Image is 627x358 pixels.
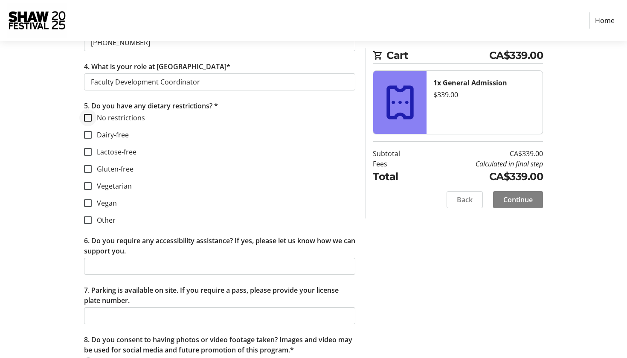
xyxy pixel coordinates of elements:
div: $339.00 [433,90,536,100]
strong: 1x General Admission [433,78,507,87]
span: Cart [386,48,489,63]
label: 6. Do you require any accessibility assistance? If yes, please let us know how we can support you. [84,236,355,256]
label: 4. What is your role at [GEOGRAPHIC_DATA]* [84,61,230,72]
label: 7. Parking is available on site. If you require a pass, please provide your license plate number. [84,285,355,306]
label: Vegan [92,198,117,208]
td: CA$339.00 [422,148,543,159]
label: Vegetarian [92,181,132,191]
td: Subtotal [373,148,422,159]
span: Continue [503,195,533,205]
label: Gluten-free [92,164,134,174]
p: 5. Do you have any dietary restrictions? * [84,101,355,111]
td: CA$339.00 [422,169,543,184]
p: 8. Do you consent to having photos or video footage taken? Images and video may be used for socia... [84,335,355,355]
span: Back [457,195,473,205]
label: Other [92,215,116,225]
img: Shaw Festival's Logo [7,3,67,38]
label: Dairy-free [92,130,129,140]
span: CA$339.00 [489,48,543,63]
td: Calculated in final step [422,159,543,169]
td: Fees [373,159,422,169]
button: Back [447,191,483,208]
button: Continue [493,191,543,208]
td: Total [373,169,422,184]
a: Home [589,12,620,29]
label: Lactose-free [92,147,136,157]
label: No restrictions [92,113,145,123]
